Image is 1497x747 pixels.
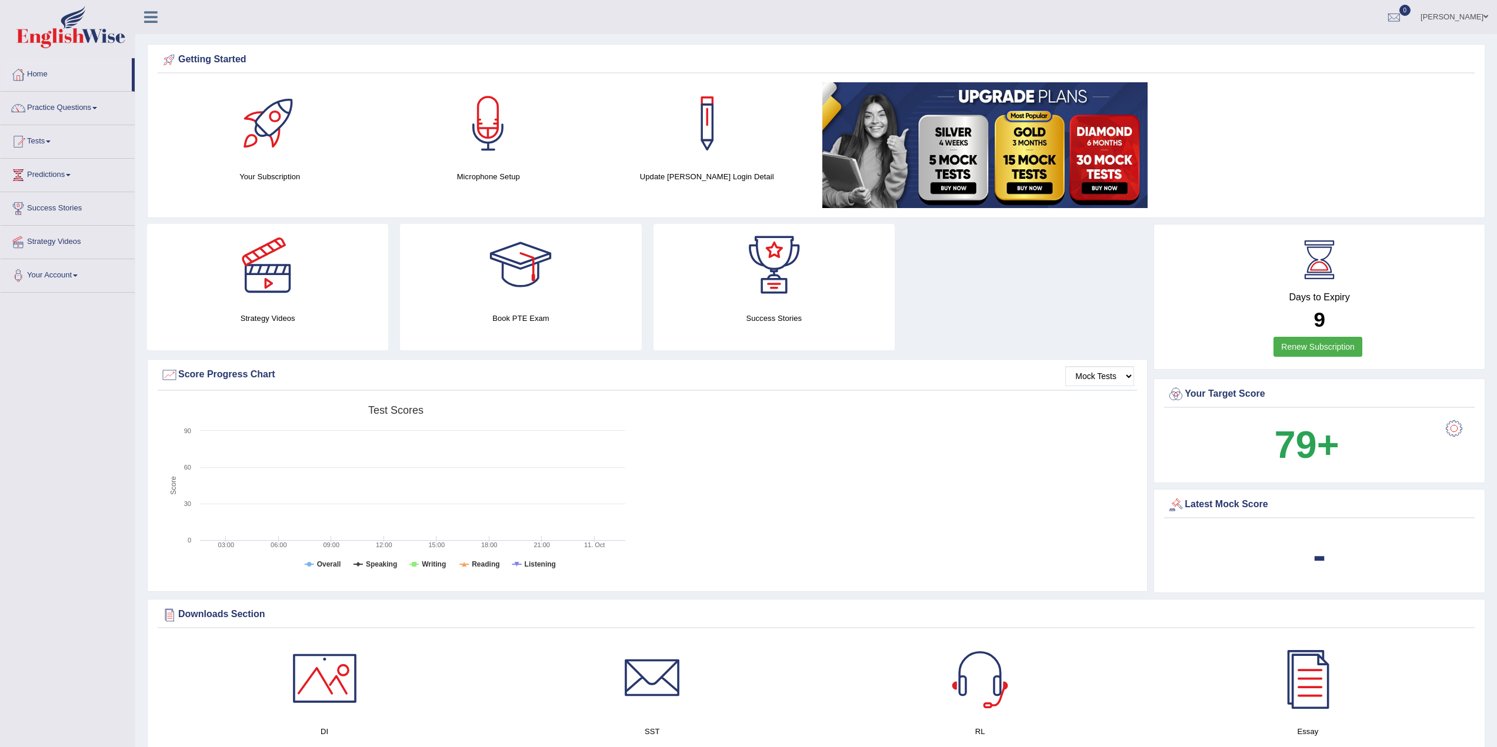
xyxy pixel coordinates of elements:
[385,170,592,183] h4: Microphone Setup
[166,725,482,738] h4: DI
[428,541,445,548] text: 15:00
[1150,725,1466,738] h4: Essay
[366,560,397,568] tspan: Speaking
[161,51,1472,69] div: Getting Started
[184,464,191,471] text: 60
[1313,308,1325,331] b: 9
[1167,386,1472,403] div: Your Target Score
[1,92,135,121] a: Practice Questions
[368,404,424,416] tspan: Test scores
[400,312,641,324] h4: Book PTE Exam
[271,541,287,548] text: 06:00
[822,725,1138,738] h4: RL
[1167,292,1472,303] h4: Days to Expiry
[481,541,498,548] text: 18:00
[376,541,392,548] text: 12:00
[525,560,556,568] tspan: Listening
[317,560,341,568] tspan: Overall
[147,312,388,324] h4: Strategy Videos
[494,725,810,738] h4: SST
[1399,5,1411,16] span: 0
[1167,496,1472,514] div: Latest Mock Score
[422,560,446,568] tspan: Writing
[218,541,235,548] text: 03:00
[324,541,340,548] text: 09:00
[169,476,178,495] tspan: Score
[1,226,135,255] a: Strategy Videos
[1313,534,1326,577] b: -
[1,192,135,222] a: Success Stories
[1,159,135,188] a: Predictions
[1273,337,1362,357] a: Renew Subscription
[161,366,1134,384] div: Score Progress Chart
[184,500,191,507] text: 30
[822,82,1148,208] img: small5.jpg
[1,259,135,289] a: Your Account
[472,560,499,568] tspan: Reading
[1,125,135,155] a: Tests
[166,170,374,183] h4: Your Subscription
[604,170,811,183] h4: Update [PERSON_NAME] Login Detail
[1,58,132,88] a: Home
[534,541,550,548] text: 21:00
[161,606,1472,624] div: Downloads Section
[184,427,191,434] text: 90
[584,541,605,548] tspan: 11. Oct
[1274,423,1339,466] b: 79+
[654,312,895,324] h4: Success Stories
[188,537,191,544] text: 0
